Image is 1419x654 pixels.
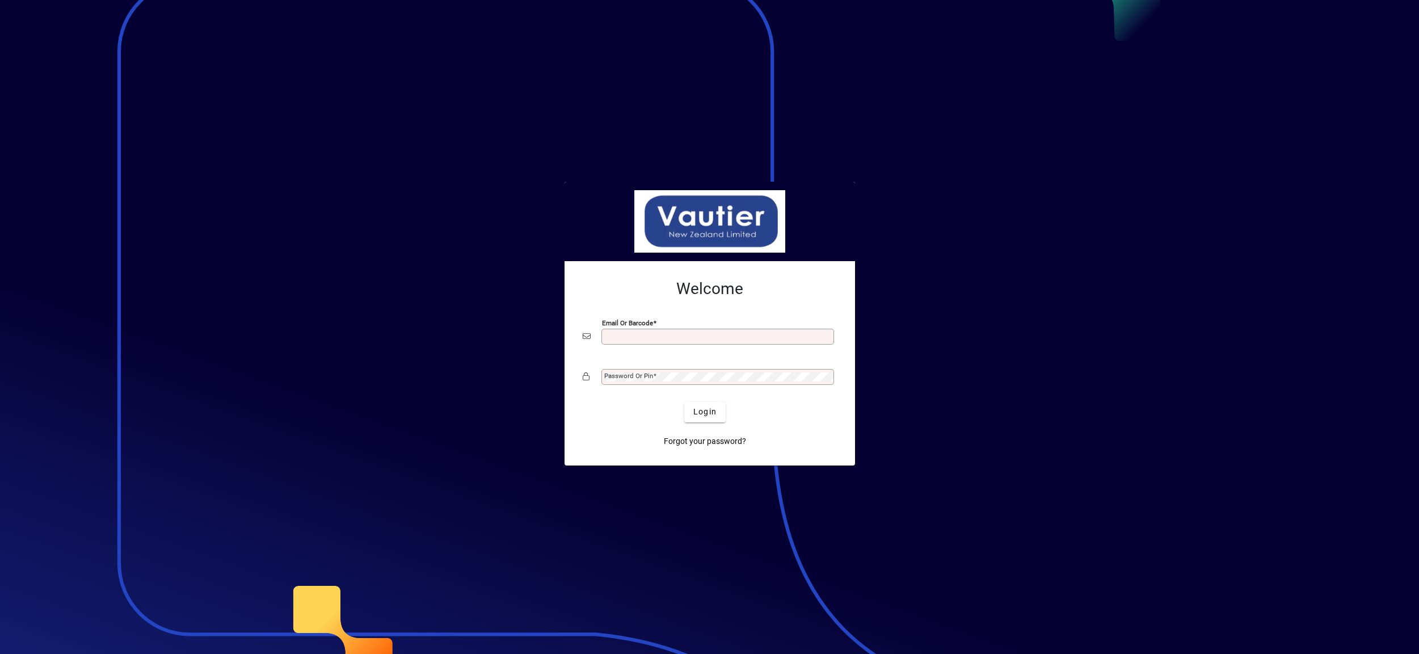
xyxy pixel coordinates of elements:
button: Login [684,402,726,422]
mat-label: Password or Pin [604,372,653,380]
span: Login [693,406,717,418]
a: Forgot your password? [659,431,751,452]
h2: Welcome [583,279,837,299]
span: Forgot your password? [664,435,746,447]
mat-label: Email or Barcode [602,318,653,326]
